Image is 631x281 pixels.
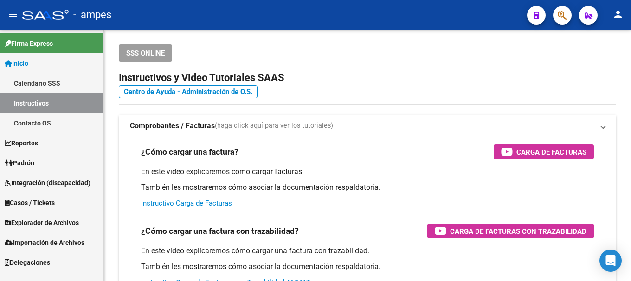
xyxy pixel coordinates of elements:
button: Carga de Facturas con Trazabilidad [427,224,594,238]
p: En este video explicaremos cómo cargar una factura con trazabilidad. [141,246,594,256]
h2: Instructivos y Video Tutoriales SAAS [119,69,616,87]
span: Padrón [5,158,34,168]
span: Casos / Tickets [5,198,55,208]
span: Integración (discapacidad) [5,178,90,188]
h3: ¿Cómo cargar una factura? [141,145,238,158]
p: También les mostraremos cómo asociar la documentación respaldatoria. [141,262,594,272]
p: También les mostraremos cómo asociar la documentación respaldatoria. [141,182,594,193]
span: SSS ONLINE [126,49,165,57]
span: Carga de Facturas [516,146,586,158]
mat-icon: menu [7,9,19,20]
span: - ampes [73,5,111,25]
a: Instructivo Carga de Facturas [141,199,232,207]
mat-expansion-panel-header: Comprobantes / Facturas(haga click aquí para ver los tutoriales) [119,115,616,137]
span: Delegaciones [5,257,50,268]
strong: Comprobantes / Facturas [130,121,215,131]
span: Reportes [5,138,38,148]
h3: ¿Cómo cargar una factura con trazabilidad? [141,225,299,237]
div: Open Intercom Messenger [599,250,622,272]
span: Inicio [5,58,28,69]
mat-icon: person [612,9,624,20]
span: Explorador de Archivos [5,218,79,228]
p: En este video explicaremos cómo cargar facturas. [141,167,594,177]
button: SSS ONLINE [119,44,172,62]
span: Carga de Facturas con Trazabilidad [450,225,586,237]
button: Carga de Facturas [494,144,594,159]
span: Importación de Archivos [5,237,84,248]
a: Centro de Ayuda - Administración de O.S. [119,85,258,98]
span: (haga click aquí para ver los tutoriales) [215,121,333,131]
span: Firma Express [5,38,53,49]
